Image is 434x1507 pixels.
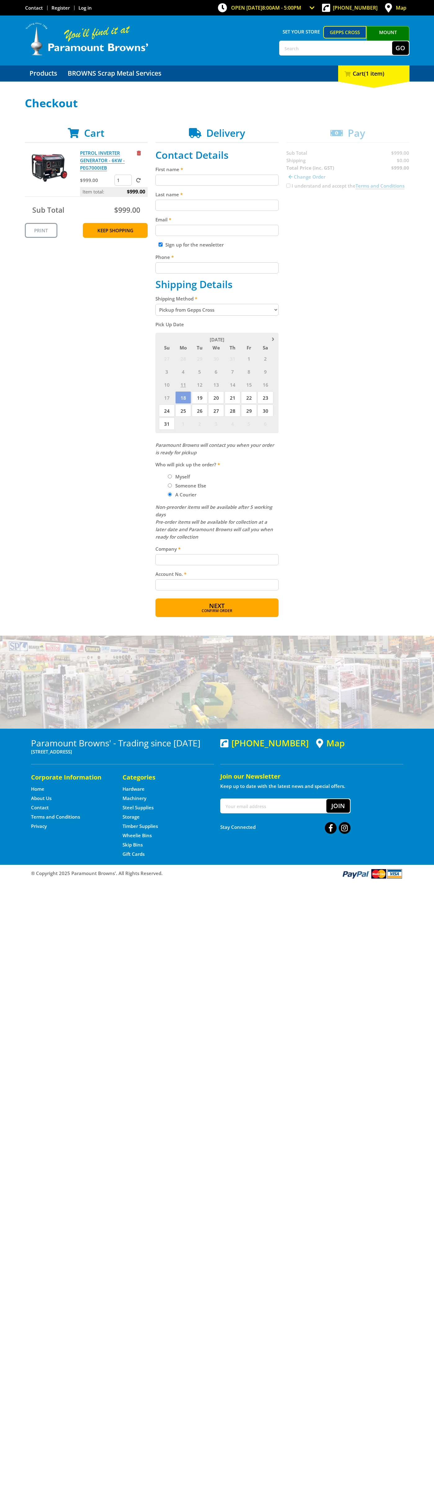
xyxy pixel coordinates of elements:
em: Paramount Browns will contact you when your order is ready for pickup [155,442,274,456]
span: OPEN [DATE] [231,4,301,11]
span: Next [209,602,225,610]
span: Mo [175,344,191,352]
span: 2 [192,417,208,430]
label: Someone Else [173,480,208,491]
span: 24 [159,404,175,417]
h1: Checkout [25,97,409,109]
span: [DATE] [210,336,224,343]
a: Go to the Gift Cards page [123,851,145,857]
label: A Courier [173,489,199,500]
input: Please select who will pick up the order. [168,474,172,478]
div: Stay Connected [220,820,351,834]
label: Myself [173,471,192,482]
a: Go to the Machinery page [123,795,146,802]
span: (1 item) [364,70,384,77]
input: Please enter your email address. [155,225,279,236]
span: 1 [241,352,257,365]
span: 4 [225,417,240,430]
label: Phone [155,253,279,261]
label: Who will pick up the order? [155,461,279,468]
input: Please enter the courier company name. [155,554,279,565]
h3: Paramount Browns' - Trading since [DATE] [31,738,214,748]
label: Account No. [155,570,279,578]
p: [STREET_ADDRESS] [31,748,214,755]
label: First name [155,166,279,173]
span: 26 [192,404,208,417]
a: Log in [78,5,92,11]
span: 17 [159,391,175,404]
a: Go to the Wheelie Bins page [123,832,152,839]
input: Please select who will pick up the order. [168,483,172,487]
a: Remove from cart [137,150,141,156]
span: 29 [192,352,208,365]
span: 6 [208,365,224,378]
span: Fr [241,344,257,352]
h5: Categories [123,773,202,782]
a: Go to the Steel Supplies page [123,804,154,811]
span: 25 [175,404,191,417]
a: PETROL INVERTER GENERATOR - 6KW - PEG7000IEB [80,150,125,171]
span: 28 [225,404,240,417]
p: Item total: [80,187,148,196]
a: Go to the Storage page [123,814,140,820]
img: PETROL INVERTER GENERATOR - 6KW - PEG7000IEB [31,149,68,186]
button: Go [392,41,409,55]
label: Pick Up Date [155,321,279,328]
input: Please select who will pick up the order. [168,492,172,496]
h5: Join our Newsletter [220,772,403,781]
span: 5 [241,417,257,430]
span: 7 [225,365,240,378]
div: [PHONE_NUMBER] [220,738,309,748]
span: 10 [159,378,175,391]
input: Your email address [221,799,326,813]
span: 27 [208,404,224,417]
h5: Corporate Information [31,773,110,782]
input: Search [280,41,392,55]
span: Set your store [279,26,324,37]
span: 27 [159,352,175,365]
span: 15 [241,378,257,391]
a: Go to the Products page [25,65,62,82]
span: 21 [225,391,240,404]
span: 30 [208,352,224,365]
span: Confirm order [169,609,265,613]
span: 23 [257,391,273,404]
div: Cart [338,65,409,82]
span: Th [225,344,240,352]
a: Gepps Cross [323,26,366,38]
span: Sa [257,344,273,352]
span: Delivery [206,126,245,140]
p: $999.00 [80,176,113,184]
a: Go to the Home page [31,786,44,792]
a: Go to the Skip Bins page [123,842,143,848]
span: $999.00 [127,187,145,196]
img: Paramount Browns' [25,22,149,56]
span: 19 [192,391,208,404]
a: Go to the BROWNS Scrap Metal Services page [63,65,166,82]
h2: Contact Details [155,149,279,161]
a: Go to the registration page [51,5,70,11]
span: 30 [257,404,273,417]
label: Last name [155,191,279,198]
a: Go to the Timber Supplies page [123,823,158,829]
span: 11 [175,378,191,391]
span: 13 [208,378,224,391]
a: Keep Shopping [83,223,148,238]
span: Sub Total [32,205,64,215]
a: Go to the Contact page [31,804,49,811]
input: Please enter your account number. [155,579,279,590]
span: 20 [208,391,224,404]
em: Non-preorder items will be available after 5 working days Pre-order items will be available for c... [155,504,273,540]
span: 28 [175,352,191,365]
span: 5 [192,365,208,378]
label: Company [155,545,279,553]
span: 3 [159,365,175,378]
div: ® Copyright 2025 Paramount Browns'. All Rights Reserved. [25,868,409,879]
span: 1 [175,417,191,430]
span: 9 [257,365,273,378]
span: $999.00 [114,205,140,215]
span: Tu [192,344,208,352]
span: Cart [84,126,105,140]
span: 16 [257,378,273,391]
img: PayPal, Mastercard, Visa accepted [341,868,403,879]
